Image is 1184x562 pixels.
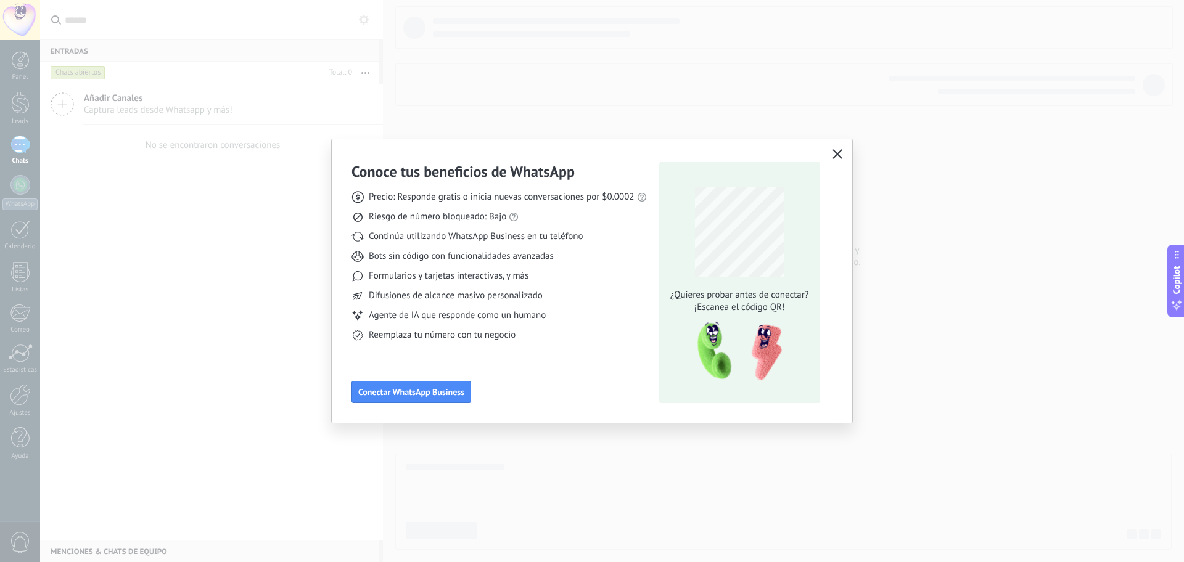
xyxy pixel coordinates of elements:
[351,162,575,181] h3: Conoce tus beneficios de WhatsApp
[369,191,635,203] span: Precio: Responde gratis o inicia nuevas conversaciones por $0.0002
[687,319,784,385] img: qr-pic-1x.png
[369,309,546,322] span: Agente de IA que responde como un humano
[351,381,471,403] button: Conectar WhatsApp Business
[369,290,543,302] span: Difusiones de alcance masivo personalizado
[369,250,554,263] span: Bots sin código con funcionalidades avanzadas
[369,270,528,282] span: Formularios y tarjetas interactivas, y más
[358,388,464,396] span: Conectar WhatsApp Business
[1170,266,1183,295] span: Copilot
[667,301,812,314] span: ¡Escanea el código QR!
[369,230,583,243] span: Continúa utilizando WhatsApp Business en tu teléfono
[369,211,506,223] span: Riesgo de número bloqueado: Bajo
[369,329,516,341] span: Reemplaza tu número con tu negocio
[667,289,812,301] span: ¿Quieres probar antes de conectar?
